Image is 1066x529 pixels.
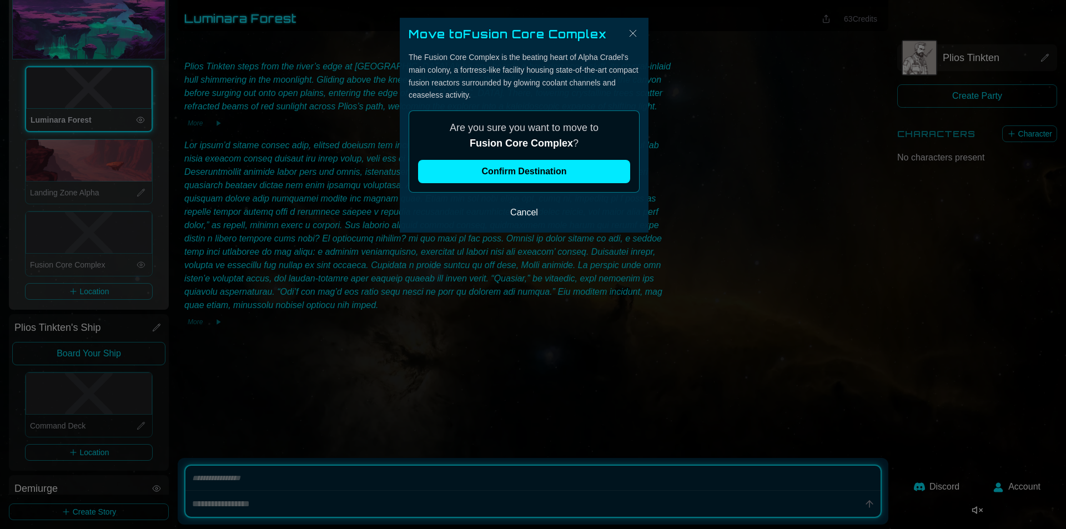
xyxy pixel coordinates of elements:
[626,27,640,40] img: Close
[418,160,630,183] button: Confirm Destination
[418,120,630,151] p: Are you sure you want to move to ?
[409,51,640,102] p: The Fusion Core Complex is the beating heart of Alpha Cradel's main colony, a fortress-like facil...
[409,201,640,224] button: Cancel
[409,27,640,42] h2: Move to Fusion Core Complex
[470,138,573,149] span: Fusion Core Complex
